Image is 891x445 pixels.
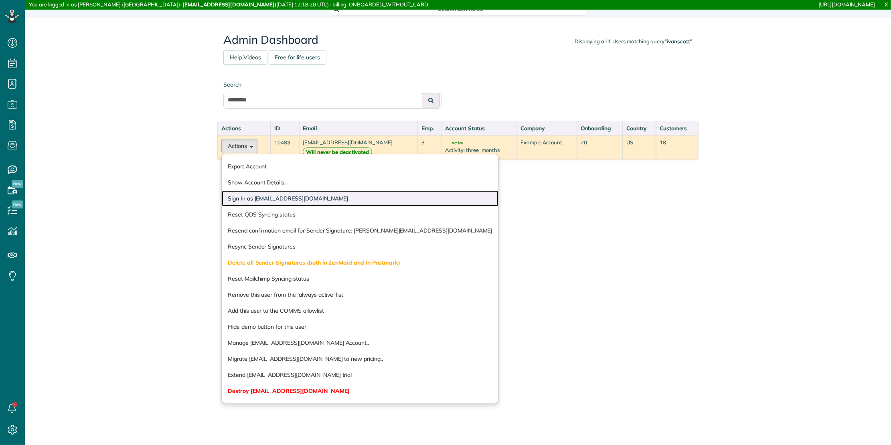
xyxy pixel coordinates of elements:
[303,124,414,132] div: Email
[271,135,299,160] td: 10483
[223,34,693,46] h2: Admin Dashboard
[222,158,498,174] a: Export Account
[517,135,577,160] td: Example Account
[626,124,652,132] div: Country
[656,135,698,160] td: 18
[222,303,498,319] a: Add this user to the COMMS allowlist
[575,38,693,45] div: Displaying all 1 Users matching query
[445,146,513,154] div: Activity: three_months
[222,271,498,287] a: Reset Mailchimp Syncing status
[660,124,695,132] div: Customers
[418,135,442,160] td: 3
[819,1,875,8] a: [URL][DOMAIN_NAME]
[274,124,296,132] div: ID
[222,174,498,190] a: Show Account Details..
[299,135,418,160] td: [EMAIL_ADDRESS][DOMAIN_NAME]
[222,287,498,303] a: Remove this user from the 'always active' list
[223,50,267,65] a: Help Videos
[664,38,693,44] strong: "ivanscott"
[221,139,257,153] button: Actions
[222,335,498,351] a: Manage [EMAIL_ADDRESS][DOMAIN_NAME] Account..
[222,206,498,222] a: Reset QDS Syncing status
[421,124,438,132] div: Emp.
[623,135,656,160] td: US
[269,50,326,65] a: Free for life users
[445,141,463,145] span: Active
[222,255,498,271] a: Delete all Sender Signatures (both in ZenMaid and in Postmark)
[222,383,498,399] a: Destroy [EMAIL_ADDRESS][DOMAIN_NAME]
[221,124,267,132] div: Actions
[182,1,275,8] strong: [EMAIL_ADDRESS][DOMAIN_NAME]
[222,190,498,206] a: Sign In as [EMAIL_ADDRESS][DOMAIN_NAME]
[12,200,23,208] span: New
[581,124,620,132] div: Onboarding
[222,222,498,239] a: Resend confirmation email for Sender Signature: [PERSON_NAME][EMAIL_ADDRESS][DOMAIN_NAME]
[520,124,573,132] div: Company
[577,135,623,160] td: 20
[223,81,442,89] label: Search
[12,180,23,188] span: New
[222,239,498,255] a: Resync Sender Signatures
[445,124,513,132] div: Account Status
[222,351,498,367] a: Migrate [EMAIL_ADDRESS][DOMAIN_NAME] to new pricing..
[222,367,498,383] a: Extend [EMAIL_ADDRESS][DOMAIN_NAME] trial
[303,148,372,157] strong: Will never be deactivated
[222,319,498,335] a: Hide demo button for this user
